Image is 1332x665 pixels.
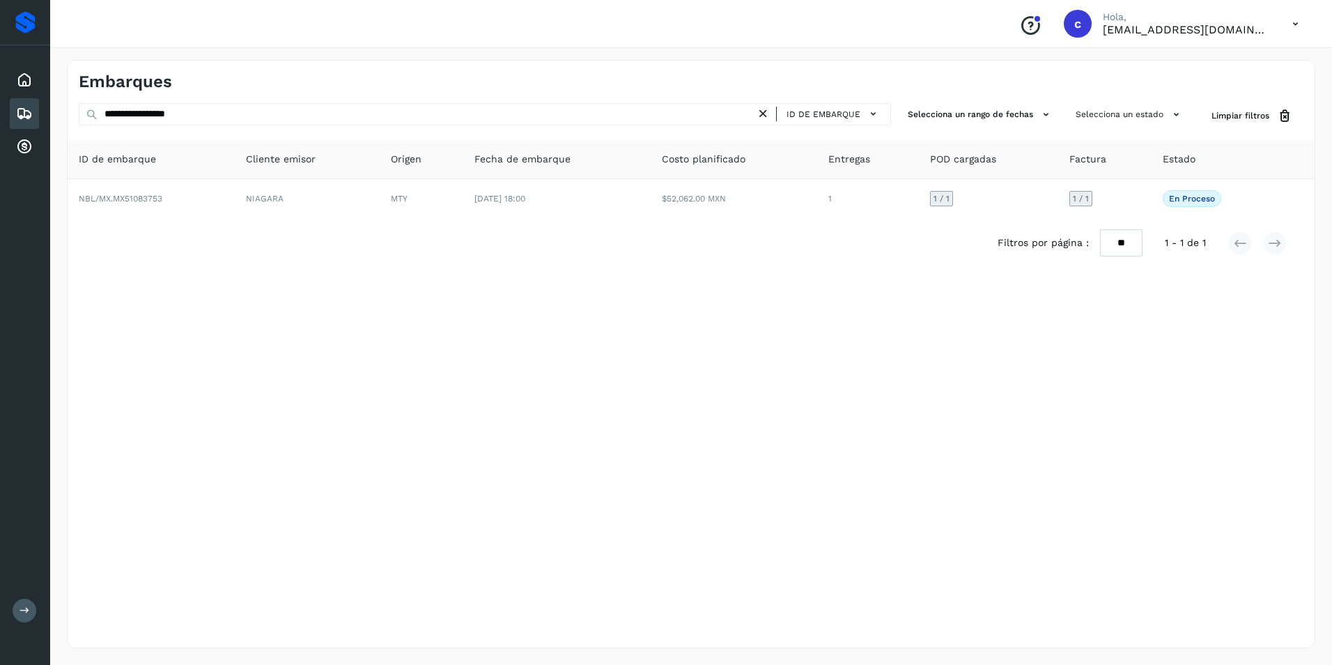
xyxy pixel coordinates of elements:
[79,152,156,167] span: ID de embarque
[10,98,39,129] div: Embarques
[1163,152,1195,167] span: Estado
[235,179,380,218] td: NIAGARA
[828,152,870,167] span: Entregas
[998,236,1089,250] span: Filtros por página :
[391,152,421,167] span: Origen
[1211,109,1269,122] span: Limpiar filtros
[1169,194,1215,204] p: En proceso
[10,65,39,95] div: Inicio
[930,152,996,167] span: POD cargadas
[662,152,745,167] span: Costo planificado
[902,103,1059,126] button: Selecciona un rango de fechas
[1069,152,1106,167] span: Factura
[1103,11,1270,23] p: Hola,
[782,104,885,124] button: ID de embarque
[1070,103,1189,126] button: Selecciona un estado
[934,194,950,203] span: 1 / 1
[246,152,316,167] span: Cliente emisor
[1200,103,1303,129] button: Limpiar filtros
[651,179,818,218] td: $52,062.00 MXN
[474,194,525,204] span: [DATE] 18:00
[10,132,39,162] div: Cuentas por cobrar
[787,108,860,121] span: ID de embarque
[474,152,571,167] span: Fecha de embarque
[79,194,162,204] span: NBL/MX.MX51083753
[1103,23,1270,36] p: cuentasxcobrar@readysolutions.com.mx
[79,72,172,92] h4: Embarques
[380,179,463,218] td: MTY
[1165,236,1206,250] span: 1 - 1 de 1
[817,179,918,218] td: 1
[1073,194,1089,203] span: 1 / 1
